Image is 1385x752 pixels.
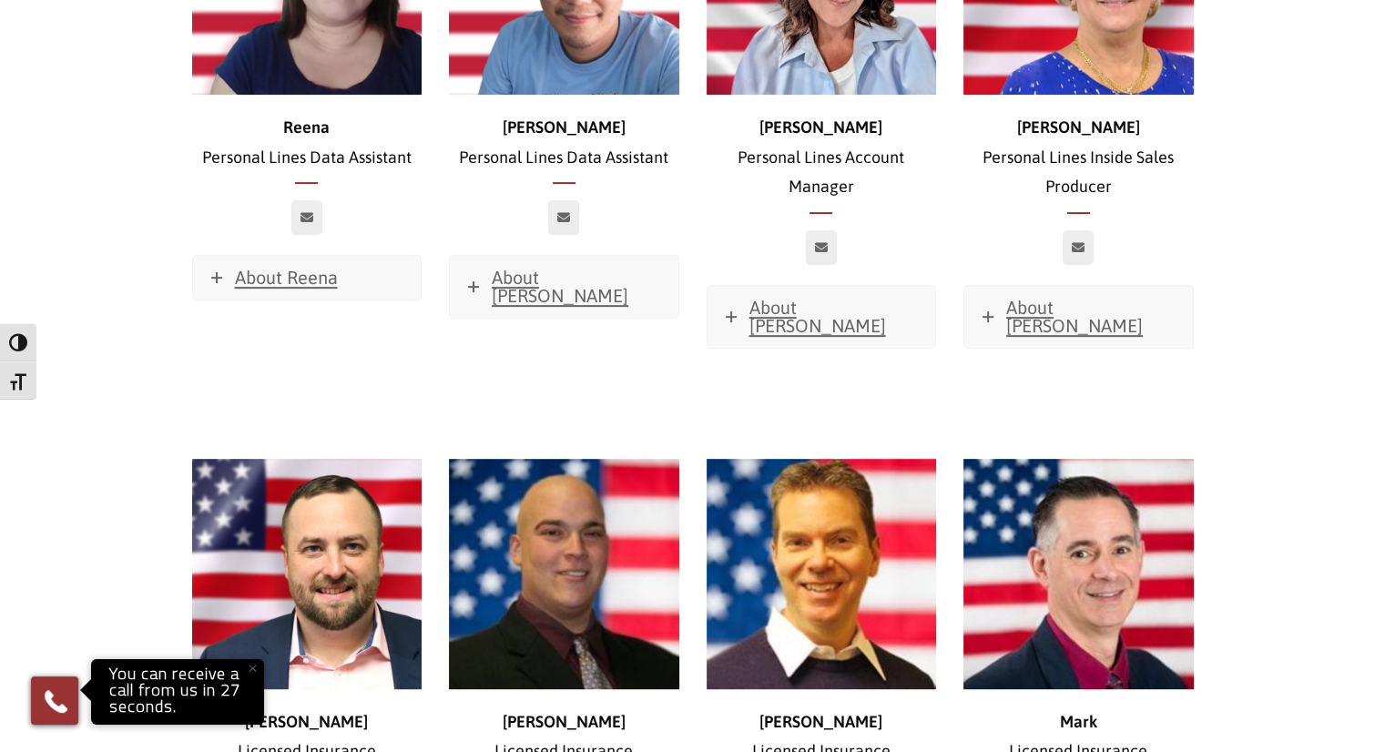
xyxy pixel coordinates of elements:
strong: [PERSON_NAME] [245,712,368,731]
a: About [PERSON_NAME] [964,286,1193,348]
p: You can receive a call from us in 27 seconds. [96,664,260,720]
button: Close [232,648,272,688]
p: Personal Lines Account Manager [707,113,937,201]
strong: [PERSON_NAME] [503,712,626,731]
strong: [PERSON_NAME] [503,117,626,137]
span: About [PERSON_NAME] [749,297,886,336]
img: David_headshot_500x500 [192,459,423,689]
strong: [PERSON_NAME] [759,712,882,731]
img: Joe-Mooney-1 [707,459,937,689]
a: About [PERSON_NAME] [708,286,936,348]
a: About Reena [193,256,422,300]
p: Personal Lines Inside Sales Producer [963,113,1194,201]
strong: Mark [1060,712,1097,731]
a: About [PERSON_NAME] [450,256,678,318]
strong: Reena [283,117,330,137]
img: Phone icon [41,686,70,716]
strong: [PERSON_NAME] [759,117,882,137]
span: About Reena [235,267,338,288]
strong: [PERSON_NAME] [1017,117,1140,137]
span: About [PERSON_NAME] [492,267,628,306]
p: Personal Lines Data Assistant [449,113,679,172]
p: Personal Lines Data Assistant [192,113,423,172]
img: shawn [449,459,679,689]
img: mark [963,459,1194,689]
span: About [PERSON_NAME] [1006,297,1143,336]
